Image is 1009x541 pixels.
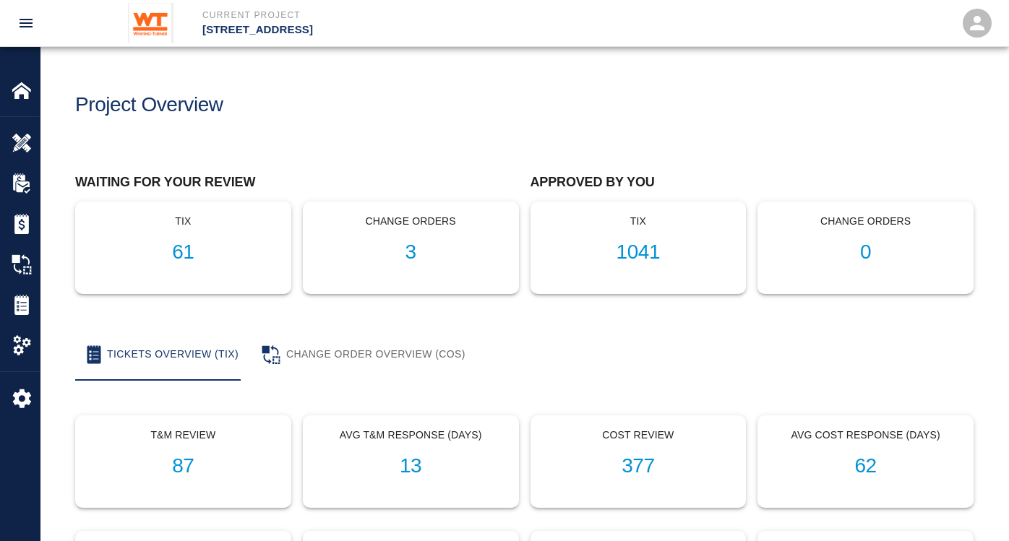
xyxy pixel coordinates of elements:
h1: 61 [87,241,279,264]
p: Avg T&M Response (Days) [315,428,507,443]
h1: 13 [315,454,507,478]
h1: 377 [543,454,734,478]
p: tix [87,214,279,229]
img: Whiting-Turner [128,3,173,43]
p: tix [543,214,734,229]
h2: Approved by you [531,175,974,191]
h1: 3 [315,241,507,264]
p: Change Orders [315,214,507,229]
p: Current Project [202,9,583,22]
p: Change Orders [770,214,961,229]
button: open drawer [9,6,43,40]
h1: 87 [87,454,279,478]
h2: Waiting for your review [75,175,519,191]
p: T&M Review [87,428,279,443]
h1: 0 [770,241,961,264]
h1: 1041 [543,241,734,264]
p: [STREET_ADDRESS] [202,22,583,38]
iframe: Chat Widget [769,385,1009,541]
button: Tickets Overview (TIX) [75,329,250,381]
button: Change Order Overview (COS) [250,329,477,381]
p: Cost Review [543,428,734,443]
h1: Project Overview [75,93,223,117]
